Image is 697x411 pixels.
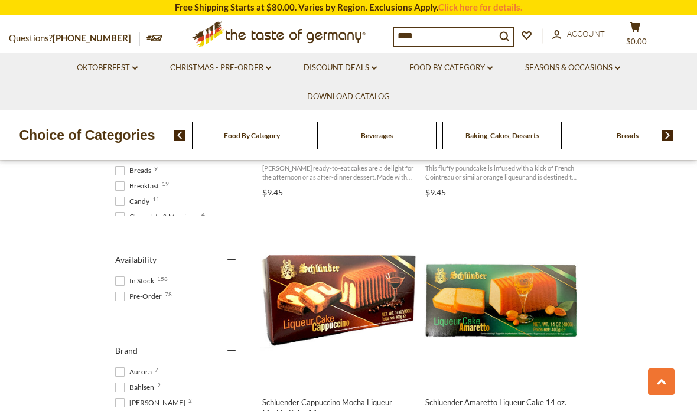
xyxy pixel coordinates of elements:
span: 158 [157,276,168,282]
span: 11 [152,196,159,202]
a: Baking, Cakes, Desserts [465,131,539,140]
span: $9.45 [262,187,283,197]
img: Schluender Amaretto Liqueur Cake 14 oz. [424,221,580,378]
a: Oktoberfest [77,61,138,74]
a: Discount Deals [304,61,377,74]
span: Candy [115,196,153,207]
a: Click here for details. [438,2,522,12]
span: Breads [115,165,155,176]
span: In Stock [115,276,158,286]
p: Questions? [9,31,140,46]
span: Bahlsen [115,382,158,393]
span: Breakfast [115,181,162,191]
a: Breads [617,131,639,140]
span: Schluender Amaretto Liqueur Cake 14 oz. [425,397,578,407]
a: Account [552,28,605,41]
span: Pre-Order [115,291,165,302]
span: Brand [115,345,138,355]
span: Chocolate & Marzipan [115,211,202,222]
span: $0.00 [626,37,647,46]
a: Seasons & Occasions [525,61,620,74]
a: Christmas - PRE-ORDER [170,61,271,74]
span: 78 [165,291,172,297]
span: Account [567,29,605,38]
span: $9.45 [425,187,446,197]
span: This fluffy poundcake is infused with a kick of French Cointreau or similar orange liqueur and is... [425,164,578,182]
img: next arrow [662,130,673,141]
span: Aurora [115,367,155,377]
span: Availability [115,255,157,265]
img: previous arrow [174,130,185,141]
a: Food By Category [224,131,280,140]
button: $0.00 [617,21,653,51]
span: 19 [162,181,169,187]
a: Download Catalog [307,90,390,103]
span: [PERSON_NAME] [115,397,189,408]
span: 7 [155,367,158,373]
span: 2 [188,397,192,403]
span: [PERSON_NAME] ready-to-eat cakes are a delight for the afternoon or as after-dinner dessert. Made... [262,164,415,182]
a: Beverages [361,131,393,140]
span: 4 [201,211,205,217]
span: 9 [154,165,158,171]
a: Food By Category [409,61,493,74]
span: 2 [157,382,161,388]
a: [PHONE_NUMBER] [53,32,131,43]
